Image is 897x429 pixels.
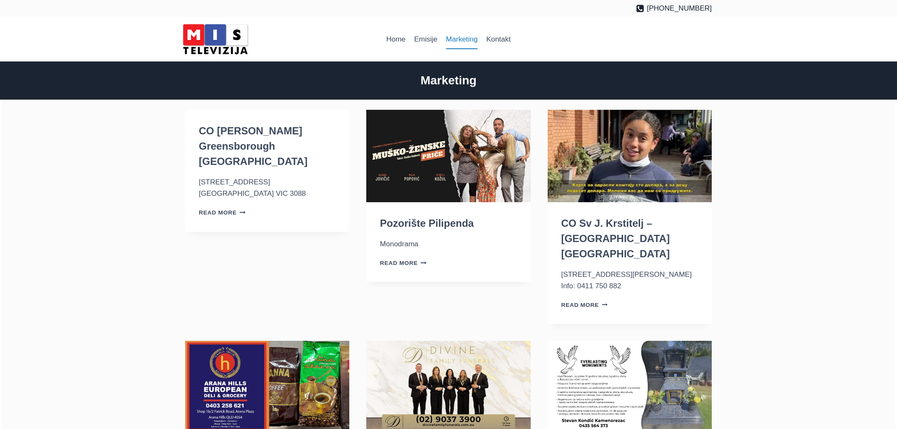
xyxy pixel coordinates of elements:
[382,29,410,50] a: Home
[366,110,530,202] img: Pozorište Pilipenda
[561,269,698,292] p: [STREET_ADDRESS][PERSON_NAME] Info: 0411 750 882
[380,217,474,229] a: Pozorište Pilipenda
[185,72,712,89] h2: Marketing
[482,29,515,50] a: Kontakt
[561,302,608,308] a: Read More
[548,110,712,202] img: CO Sv J. Krstitelj – Wollongong NSW
[199,125,307,167] a: CO [PERSON_NAME] Greensborough [GEOGRAPHIC_DATA]
[647,3,712,14] span: [PHONE_NUMBER]
[199,176,336,199] p: [STREET_ADDRESS] [GEOGRAPHIC_DATA] VIC 3088
[179,21,251,57] img: MIS Television
[380,260,426,266] a: Read More
[199,209,245,216] a: Read More
[410,29,442,50] a: Emisije
[442,29,482,50] a: Marketing
[380,238,517,250] p: Monodrama
[561,217,670,259] a: CO Sv J. Krstitelj – [GEOGRAPHIC_DATA] [GEOGRAPHIC_DATA]
[382,29,515,50] nav: Primary
[636,3,712,14] a: [PHONE_NUMBER]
